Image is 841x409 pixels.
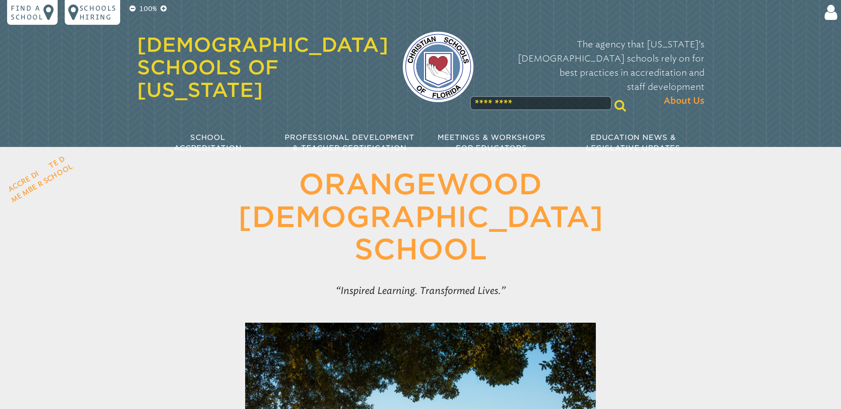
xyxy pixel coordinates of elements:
p: 100% [137,4,159,14]
h1: Orangewood [DEMOGRAPHIC_DATA] School [193,168,649,266]
p: Schools Hiring [79,4,117,21]
span: Meetings & Workshops for Educators [438,133,546,152]
span: Professional Development & Teacher Certification [285,133,414,152]
p: Inspired Learning. Transformed Lives. [221,280,620,301]
a: [DEMOGRAPHIC_DATA] Schools of [US_STATE] [137,33,388,101]
p: The agency that [US_STATE]’s [DEMOGRAPHIC_DATA] schools rely on for best practices in accreditati... [488,37,704,108]
img: csf-logo-web-colors.png [403,31,473,102]
p: Find a school [11,4,43,21]
span: About Us [664,94,704,108]
span: Education News & Legislative Updates [586,133,681,152]
span: School Accreditation [174,133,241,152]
